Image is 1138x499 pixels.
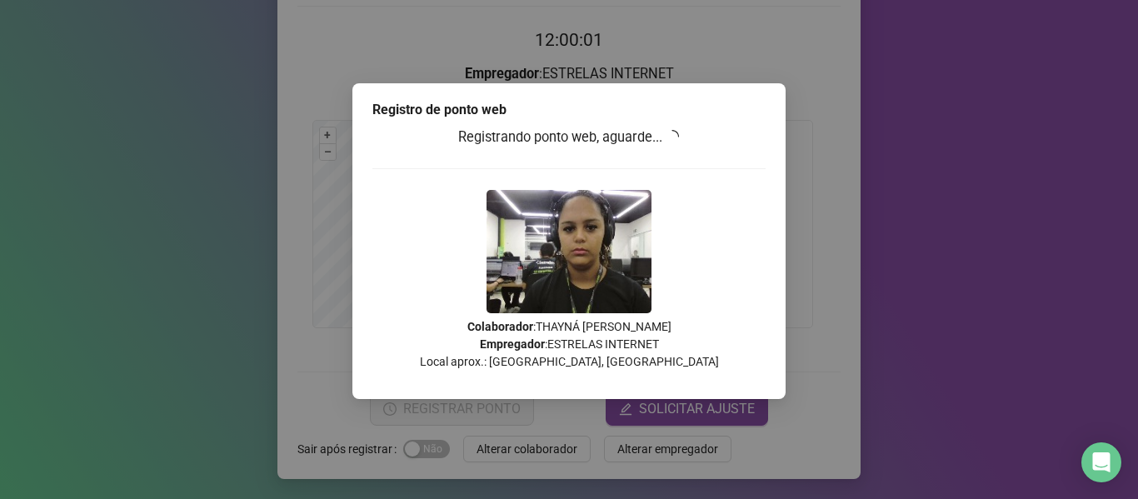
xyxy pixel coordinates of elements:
[1081,442,1121,482] div: Open Intercom Messenger
[467,320,533,333] strong: Colaborador
[372,100,766,120] div: Registro de ponto web
[372,318,766,371] p: : THAYNÁ [PERSON_NAME] : ESTRELAS INTERNET Local aprox.: [GEOGRAPHIC_DATA], [GEOGRAPHIC_DATA]
[664,128,681,146] span: loading
[487,190,651,313] img: Z
[372,127,766,148] h3: Registrando ponto web, aguarde...
[480,337,545,351] strong: Empregador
